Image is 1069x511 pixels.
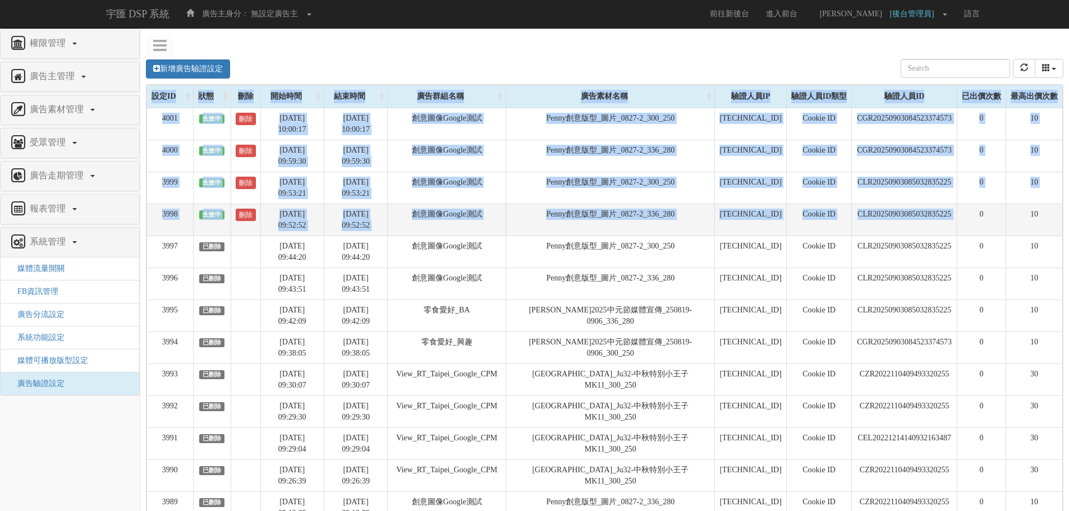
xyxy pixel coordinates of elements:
td: [DATE] 09:53:21 [324,172,387,204]
td: CZR2022110409493320255 [852,363,957,395]
td: 30 [1006,363,1062,395]
td: 3999 [147,172,194,204]
td: [DATE] 09:43:51 [260,268,324,300]
td: 10 [1006,172,1062,204]
td: [TECHNICAL_ID] [715,108,786,140]
td: View_RT_Taipei_Google_CPM [388,427,506,459]
td: 0 [957,140,1006,172]
td: [DATE] 09:29:04 [324,427,387,459]
td: Penny創意版型_圖片_0827-2_300_250 [506,108,715,140]
span: 生效中 [199,146,225,155]
td: Cookie ID [786,236,852,268]
span: 生效中 [199,114,225,123]
div: 廣告群組名稱 [388,85,506,108]
td: 0 [957,395,1006,427]
td: [TECHNICAL_ID] [715,300,786,332]
td: 4000 [147,140,194,172]
input: Search [901,59,1010,78]
td: 10 [1006,140,1062,172]
td: Penny創意版型_圖片_0827-2_336_280 [506,204,715,236]
td: Cookie ID [786,363,852,395]
td: 零食愛好_興趣 [388,332,506,363]
span: 廣告素材管理 [27,104,89,114]
td: 零食愛好_BA [388,300,506,332]
td: CGR20250903084523374573 [852,332,957,363]
td: [DATE] 09:44:20 [260,236,324,268]
span: 廣告主管理 [27,71,80,81]
a: 報表管理 [9,200,131,218]
td: [DATE] 09:43:51 [324,268,387,300]
span: 媒體流量開關 [9,264,65,273]
div: 廣告素材名稱 [506,85,714,108]
a: 刪除 [236,209,256,221]
span: 系統管理 [27,237,71,246]
span: 報表管理 [27,204,71,213]
td: 3997 [147,236,194,268]
td: [TECHNICAL_ID] [715,395,786,427]
td: 0 [957,427,1006,459]
a: 廣告走期管理 [9,167,131,185]
td: 3993 [147,363,194,395]
td: View_RT_Taipei_Google_CPM [388,363,506,395]
td: 0 [957,459,1006,491]
span: [後台管理員] [889,10,939,18]
td: Cookie ID [786,172,852,204]
td: 創意圖像Google測試 [388,236,506,268]
td: Penny創意版型_圖片_0827-2_300_250 [506,236,715,268]
td: [DATE] 09:30:07 [324,363,387,395]
td: [TECHNICAL_ID] [715,363,786,395]
td: CLR20250903085032835225 [852,236,957,268]
div: 結束時間 [324,85,387,108]
td: [DATE] 09:29:30 [260,395,324,427]
td: 10 [1006,204,1062,236]
td: 3991 [147,427,194,459]
a: 廣告分流設定 [9,310,65,319]
td: CLR20250903085032835225 [852,204,957,236]
td: 創意圖像Google測試 [388,268,506,300]
td: [DATE] 09:42:09 [260,300,324,332]
td: 10 [1006,108,1062,140]
td: 3996 [147,268,194,300]
span: 已刪除 [199,242,225,251]
span: 媒體可播放版型設定 [9,356,88,365]
span: 受眾管理 [27,137,71,147]
td: [DATE] 09:29:30 [324,395,387,427]
td: [DATE] 09:44:20 [324,236,387,268]
td: [DATE] 09:42:09 [324,300,387,332]
td: [TECHNICAL_ID] [715,236,786,268]
span: 系統功能設定 [9,333,65,342]
div: 開始時間 [261,85,324,108]
td: Cookie ID [786,108,852,140]
div: 刪除 [231,85,260,108]
td: 3995 [147,300,194,332]
td: 10 [1006,268,1062,300]
td: 0 [957,332,1006,363]
td: [DATE] 10:00:17 [324,108,387,140]
td: [TECHNICAL_ID] [715,172,786,204]
div: 驗證人員ID [852,85,957,108]
span: 已刪除 [199,338,225,347]
span: 已刪除 [199,274,225,283]
a: 刪除 [236,145,256,157]
div: Columns [1035,59,1064,78]
td: [GEOGRAPHIC_DATA]_Ju32-中秋特別小王子MK11_300_250 [506,363,715,395]
span: 廣告主身分： [202,10,249,18]
span: 已刪除 [199,498,225,507]
td: 創意圖像Google測試 [388,204,506,236]
a: 廣告素材管理 [9,101,131,119]
td: 10 [1006,236,1062,268]
td: [DATE] 09:52:52 [324,204,387,236]
td: [GEOGRAPHIC_DATA]_Ju32-中秋特別小王子MK11_300_250 [506,459,715,491]
td: 0 [957,172,1006,204]
td: [TECHNICAL_ID] [715,140,786,172]
td: Cookie ID [786,140,852,172]
span: 權限管理 [27,38,71,48]
td: 3994 [147,332,194,363]
div: 狀態 [194,85,231,108]
span: FB資訊管理 [9,287,58,296]
a: 廣告驗證設定 [9,379,65,388]
td: Cookie ID [786,268,852,300]
div: 設定ID [147,85,193,108]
